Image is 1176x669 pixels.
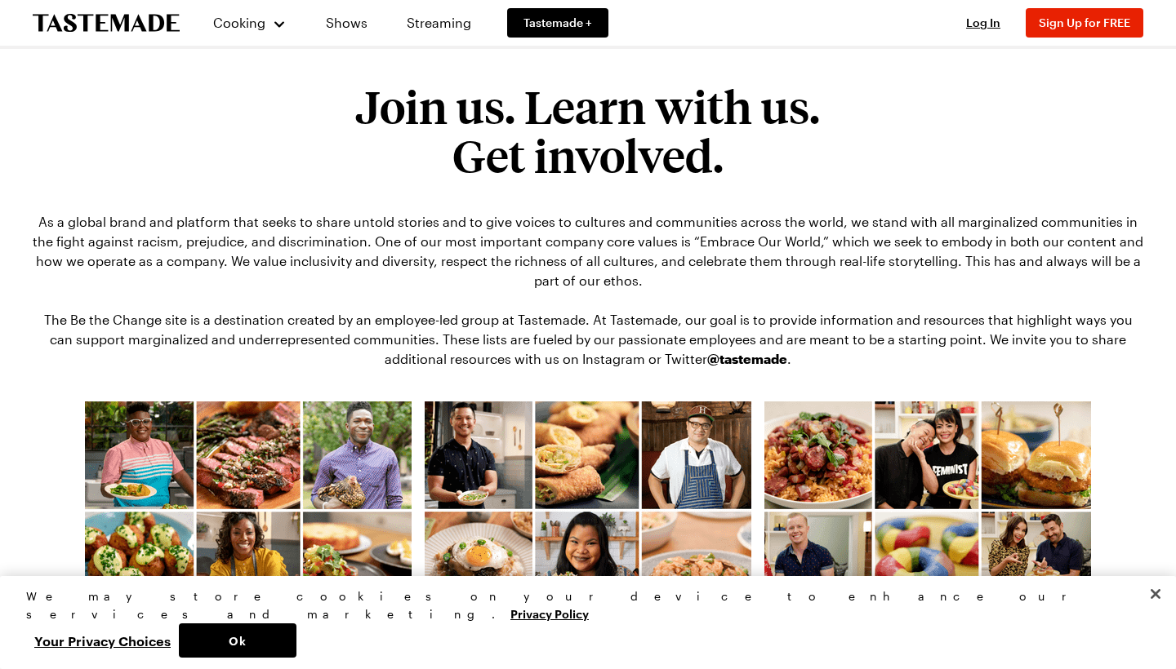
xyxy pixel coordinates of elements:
p: As a global brand and platform that seeks to share untold stories and to give voices to cultures ... [33,212,1143,290]
span: Tastemade + [523,15,592,31]
h1: Join us. Learn with us. Get involved. [33,82,1143,179]
p: The Be the Change site is a destination created by an employee-led group at Tastemade. At Tastema... [33,310,1143,369]
div: Privacy [26,587,1136,658]
span: Cooking [213,15,265,30]
button: Ok [179,623,296,658]
a: @tastemade [707,351,787,366]
div: We may store cookies on your device to enhance our services and marketing. [26,587,1136,623]
button: Sign Up for FREE [1026,8,1143,38]
a: Tastemade + [507,8,608,38]
span: Log In [966,16,1000,29]
button: Log In [951,15,1016,31]
a: More information about your privacy, opens in a new tab [510,605,589,621]
button: Cooking [212,3,287,42]
button: Your Privacy Choices [26,623,179,658]
span: Sign Up for FREE [1039,16,1130,29]
button: Close [1138,576,1174,612]
a: To Tastemade Home Page [33,14,180,33]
